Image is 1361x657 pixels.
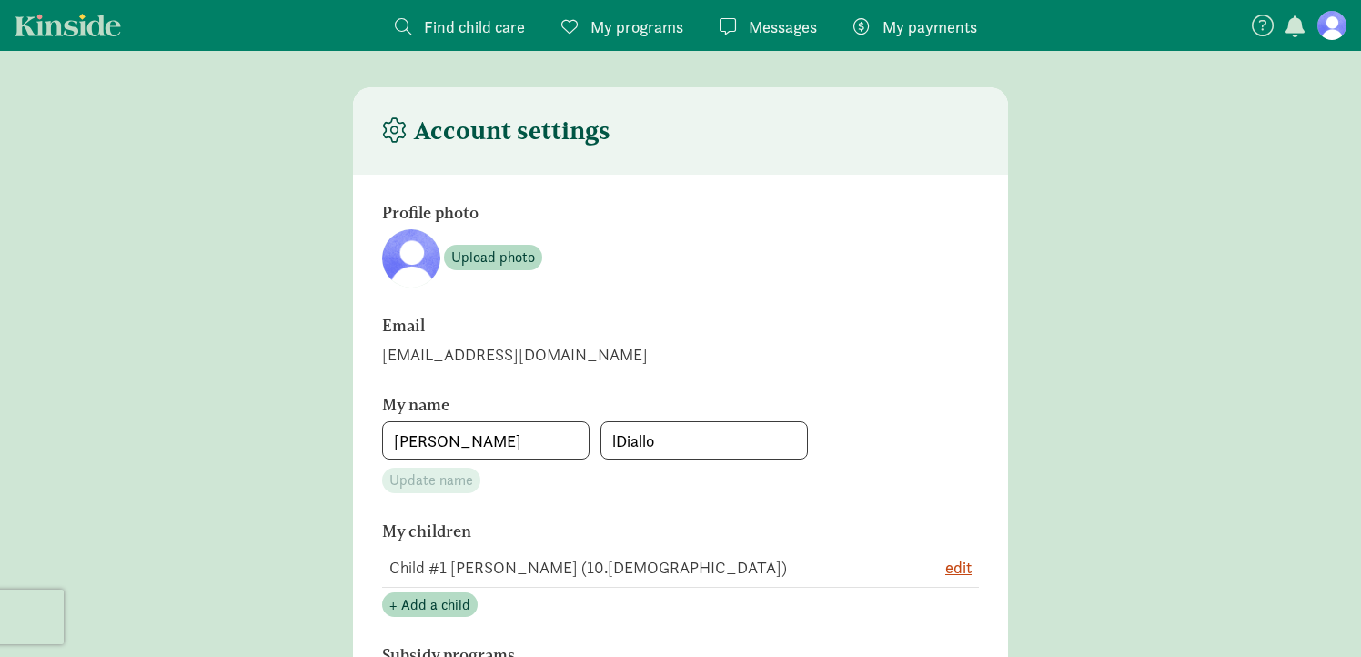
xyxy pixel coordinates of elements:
span: My payments [882,15,977,39]
span: Messages [749,15,817,39]
h6: My children [382,522,882,541]
span: Upload photo [451,247,535,268]
div: [EMAIL_ADDRESS][DOMAIN_NAME] [382,342,979,367]
span: Update name [389,470,473,491]
h6: Email [382,317,882,335]
h6: My name [382,396,882,414]
button: edit [945,555,972,580]
h4: Account settings [382,116,610,146]
button: Upload photo [444,245,542,270]
input: First name [383,422,589,459]
button: Update name [382,468,480,493]
button: + Add a child [382,592,478,618]
a: Kinside [15,14,121,36]
span: My programs [590,15,683,39]
span: Find child care [424,15,525,39]
td: Child #1 [PERSON_NAME] (10.[DEMOGRAPHIC_DATA]) [382,548,888,588]
span: + Add a child [389,594,470,616]
h6: Profile photo [382,204,882,222]
input: Last name [601,422,807,459]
